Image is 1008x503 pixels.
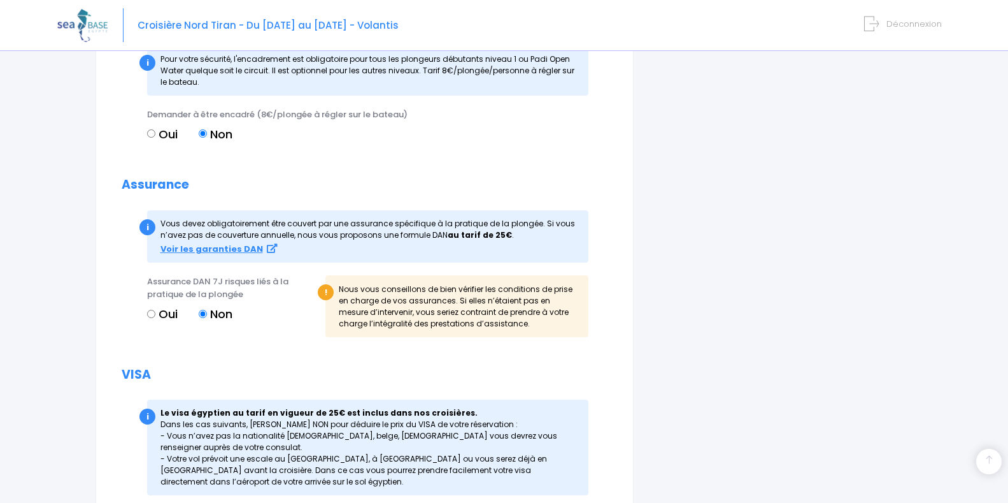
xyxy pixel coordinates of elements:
[138,18,399,32] span: Croisière Nord Tiran - Du [DATE] au [DATE] - Volantis
[147,126,178,143] label: Oui
[122,178,607,193] h2: Assurance
[147,210,588,263] div: Vous devez obligatoirement être couvert par une assurance spécifique à la pratique de la plong...
[147,305,178,323] label: Oui
[199,305,232,323] label: Non
[160,407,478,418] strong: Le visa égyptien au tarif en vigueur de 25€ est inclus dans nos croisières.
[160,243,263,255] strong: Voir les garanties DAN
[147,275,288,300] span: Assurance DAN 7J risques liés à la pratique de la plongée
[199,129,207,138] input: Non
[325,275,588,337] div: Nous vous conseillons de bien vérifier les conditions de prise en charge de vos assurances. Si el...
[160,244,277,254] a: Voir les garanties DAN
[122,368,607,383] h2: VISA
[139,409,155,425] div: i
[147,129,155,138] input: Oui
[147,108,408,120] span: Demander à être encadré (8€/plongée à régler sur le bateau)
[448,230,512,240] strong: au tarif de 25€
[199,310,207,318] input: Non
[139,55,155,71] div: i
[147,400,588,495] div: Dans les cas suivants, [PERSON_NAME] NON pour déduire le prix du VISA de votre réservation : - Vo...
[199,126,232,143] label: Non
[147,310,155,318] input: Oui
[139,219,155,235] div: i
[886,18,942,30] span: Déconnexion
[160,54,574,87] span: Pour votre sécurité, l'encadrement est obligatoire pour tous les plongeurs débutants niveau 1 ou ...
[318,284,334,300] div: !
